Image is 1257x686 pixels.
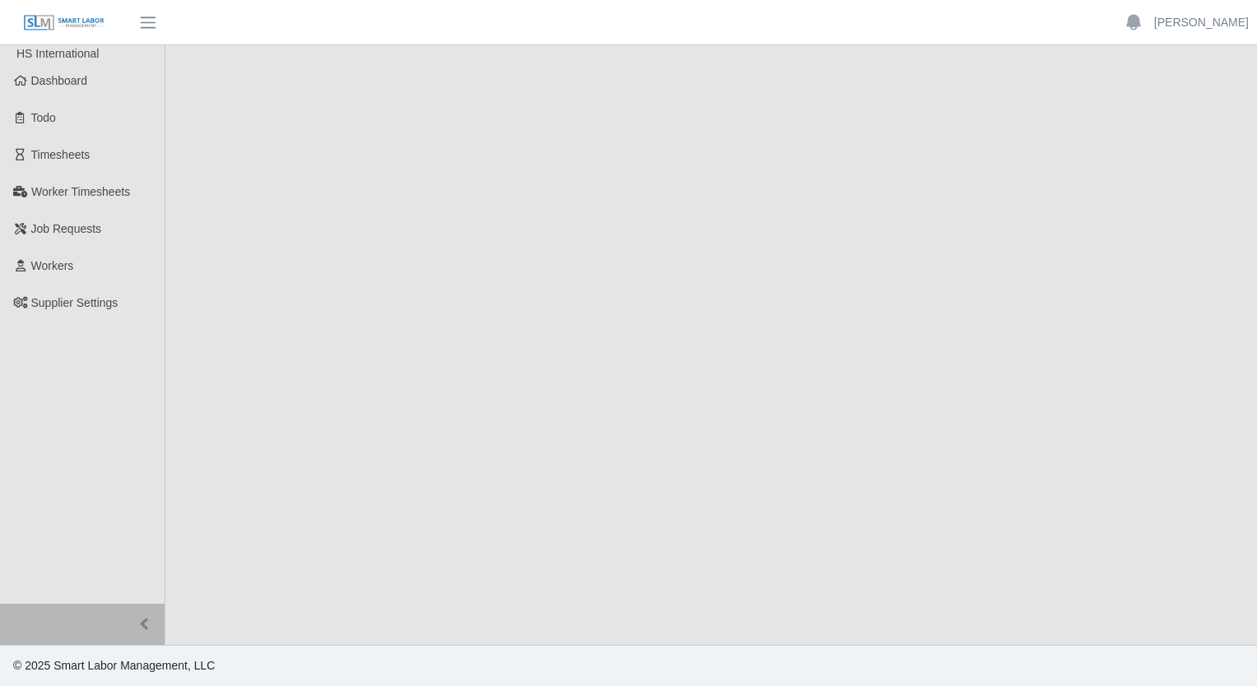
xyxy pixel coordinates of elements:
[31,259,74,272] span: Workers
[31,296,118,309] span: Supplier Settings
[23,14,105,32] img: SLM Logo
[31,74,88,87] span: Dashboard
[31,148,90,161] span: Timesheets
[31,222,102,235] span: Job Requests
[1154,14,1249,31] a: [PERSON_NAME]
[31,111,56,124] span: Todo
[13,659,215,672] span: © 2025 Smart Labor Management, LLC
[16,47,99,60] span: HS International
[31,185,130,198] span: Worker Timesheets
